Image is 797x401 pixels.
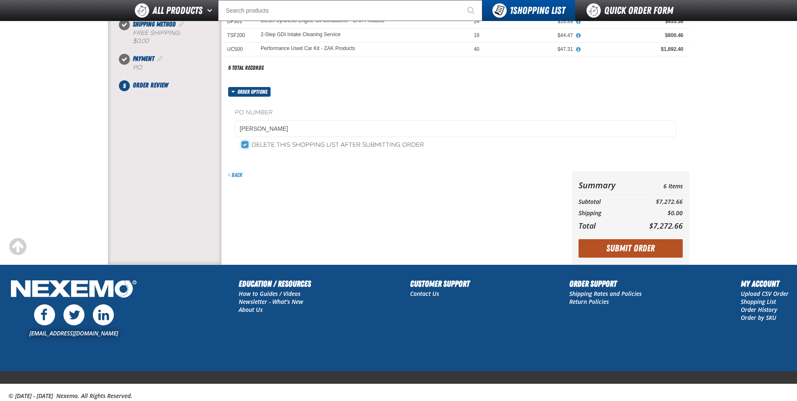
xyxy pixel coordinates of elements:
a: Order by SKU [741,314,776,322]
button: Submit Order [579,239,683,258]
a: Contact Us [410,290,439,298]
div: $47.31 [491,46,573,53]
a: Performance Used Car Kit - ZAK Products [261,46,355,52]
td: $7,272.66 [633,196,682,208]
span: Order options [237,87,271,97]
a: Edit Shipping Method [177,20,186,28]
label: Delete this shopping list after submitting order [242,141,424,149]
strong: $0.00 [133,37,149,45]
div: $1,892.40 [585,46,684,53]
a: Shopping List [741,298,776,306]
th: Total [579,219,633,232]
td: $0.00 [633,208,682,219]
th: Shipping [579,208,633,219]
span: All Products [153,3,203,18]
div: $44.47 [491,32,573,39]
h2: Order Support [569,277,642,290]
span: 40 [474,46,479,52]
a: Newsletter - What's New [239,298,303,306]
span: Order Review [133,81,168,89]
a: Return Policies [569,298,609,306]
a: Edit Payment [156,55,164,63]
button: View All Prices for 2-Step GDI Intake Cleaning Service [573,32,584,40]
a: [EMAIL_ADDRESS][DOMAIN_NAME] [29,329,118,337]
span: 24 [474,18,479,24]
span: 18 [474,32,479,38]
div: Scroll to the top [8,237,27,256]
a: 2-Step GDI Intake Cleaning Service [261,32,341,38]
li: Order Review. Step 5 of 5. Not Completed [124,80,221,90]
div: $18.89 [491,18,573,25]
h2: Education / Resources [239,277,311,290]
span: Payment [133,55,154,63]
button: View All Prices for Performance Used Car Kit - ZAK Products [573,46,584,53]
div: $800.46 [585,32,684,39]
strong: 1 [510,5,513,16]
button: View All Prices for Diesel Synthetic Engine Oil Conditioner - ZAK Products [573,18,584,26]
li: Payment. Step 4 of 5. Completed [124,54,221,80]
span: Shopping List [510,5,565,16]
h2: My Account [741,277,789,290]
img: Nexemo Logo [8,277,139,302]
a: Shipping Rates and Policies [569,290,642,298]
a: About Us [239,306,263,314]
a: Back [228,171,242,178]
li: Shipping Method. Step 3 of 5. Completed [124,19,221,54]
th: Subtotal [579,196,633,208]
div: $453.36 [585,18,684,25]
a: Upload CSV Order [741,290,789,298]
h2: Customer Support [410,277,470,290]
span: 5 [119,80,130,91]
span: $7,272.66 [649,221,683,231]
label: PO Number [235,109,676,117]
span: Shipping Method [133,20,176,28]
input: Delete this shopping list after submitting order [242,141,248,148]
td: 6 Items [633,178,682,193]
a: How to Guides / Videos [239,290,300,298]
div: P.O. [133,64,221,72]
div: 6 total records [228,64,264,72]
td: TSF200 [221,29,255,42]
td: DF301 [221,14,255,28]
td: UC500 [221,42,255,56]
div: Free Shipping: [133,29,221,45]
button: Order options [228,87,271,97]
th: Summary [579,178,633,193]
a: Order History [741,306,777,314]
